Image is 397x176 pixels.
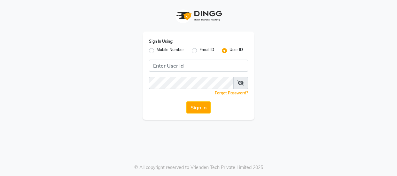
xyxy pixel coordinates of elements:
label: Sign In Using: [149,39,173,44]
label: User ID [230,47,243,55]
label: Email ID [199,47,214,55]
input: Username [149,77,234,89]
input: Username [149,60,248,72]
img: logo1.svg [173,6,224,25]
button: Sign In [186,101,211,114]
label: Mobile Number [157,47,184,55]
a: Forgot Password? [215,91,248,95]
